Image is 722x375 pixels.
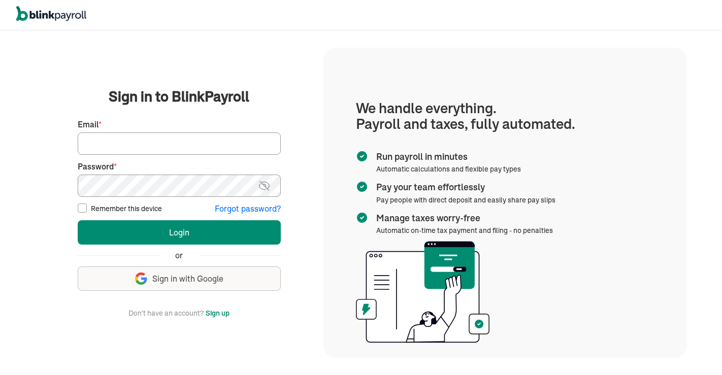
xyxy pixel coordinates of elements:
[78,132,281,155] input: Your email address
[376,212,549,225] span: Manage taxes worry-free
[258,180,271,192] img: eye
[376,164,521,174] span: Automatic calculations and flexible pay types
[376,150,517,163] span: Run payroll in minutes
[206,307,229,319] button: Sign up
[175,250,183,261] span: or
[91,203,162,214] label: Remember this device
[376,181,551,194] span: Pay your team effortlessly
[356,241,489,343] img: illustration
[78,266,281,291] button: Sign in with Google
[376,226,553,235] span: Automatic on-time tax payment and filing - no penalties
[356,181,368,193] img: checkmark
[356,100,654,132] h1: We handle everything. Payroll and taxes, fully automated.
[356,212,368,224] img: checkmark
[78,220,281,245] button: Login
[128,307,204,319] span: Don't have an account?
[356,150,368,162] img: checkmark
[215,203,281,215] button: Forgot password?
[135,272,147,285] img: google
[152,273,223,285] span: Sign in with Google
[16,6,86,21] img: logo
[78,119,281,130] label: Email
[376,195,555,204] span: Pay people with direct deposit and easily share pay slips
[78,161,281,173] label: Password
[109,86,249,107] span: Sign in to BlinkPayroll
